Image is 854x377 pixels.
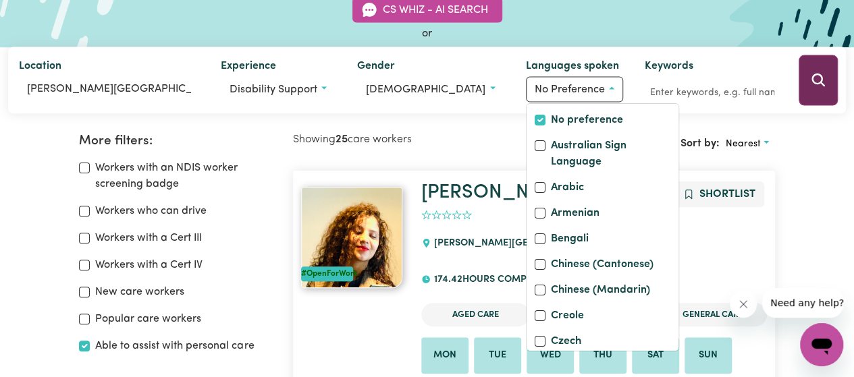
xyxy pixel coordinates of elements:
div: Worker language preferences [526,103,679,351]
label: Workers who can drive [95,203,207,219]
div: or [8,26,846,42]
label: Australian Sign Language [551,138,670,173]
span: No preference [535,84,605,95]
button: Worker experience options [221,77,336,103]
label: Location [19,58,61,77]
label: Gender [357,58,395,77]
h2: More filters: [79,134,276,149]
li: Available on Wed [527,337,574,374]
label: Workers with a Cert III [95,230,202,246]
label: Workers with an NDIS worker screening badge [95,160,276,192]
label: New care workers [95,284,184,300]
a: Jazz Davies#OpenForWork [301,187,405,288]
label: Experience [221,58,276,77]
span: [DEMOGRAPHIC_DATA] [366,84,485,95]
li: Available on Sat [632,337,679,374]
label: Creole [551,308,584,326]
h2: Showing care workers [293,134,534,146]
label: Workers with a Cert IV [95,257,203,273]
label: Able to assist with personal care [95,338,254,354]
input: Enter keywords, e.g. full name, interests [645,82,780,103]
label: Czech [551,333,581,352]
li: Available on Tue [474,337,521,374]
label: Chinese (Mandarin) [551,282,650,301]
button: Worker language preferences [526,77,623,103]
iframe: Message from company [762,288,843,318]
label: Chinese (Cantonese) [551,256,653,275]
li: Aged Care [421,303,529,326]
label: Keywords [645,58,693,77]
span: Nearest [725,139,760,149]
a: [PERSON_NAME] [421,183,577,202]
iframe: Close message [730,291,757,318]
li: General Care [659,303,767,326]
button: Search [799,55,838,106]
div: [PERSON_NAME][GEOGRAPHIC_DATA] [421,225,680,262]
label: Arabic [551,179,584,198]
button: Add to shortlist [674,181,764,207]
input: Enter a suburb [19,77,199,101]
label: Languages spoken [526,58,619,77]
div: #OpenForWork [301,266,353,281]
span: Shortlist [699,189,755,200]
label: Armenian [551,205,599,224]
li: Available on Sun [685,337,732,374]
div: 174.42 hours completed [421,262,562,298]
li: Available on Thu [579,337,626,374]
b: 25 [336,134,348,145]
button: Sort search results [719,134,774,154]
label: Bengali [551,231,589,250]
span: Need any help? [8,9,82,20]
span: Sort by: [680,138,719,149]
span: Disability support [230,84,317,95]
div: add rating by typing an integer from 0 to 5 or pressing arrow keys [421,208,472,223]
button: Worker gender preference [357,77,504,103]
label: No preference [551,112,623,131]
img: View Jazz Davies's profile [301,187,402,288]
label: Popular care workers [95,311,201,327]
iframe: Button to launch messaging window [800,323,843,366]
li: Available on Mon [421,337,469,374]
